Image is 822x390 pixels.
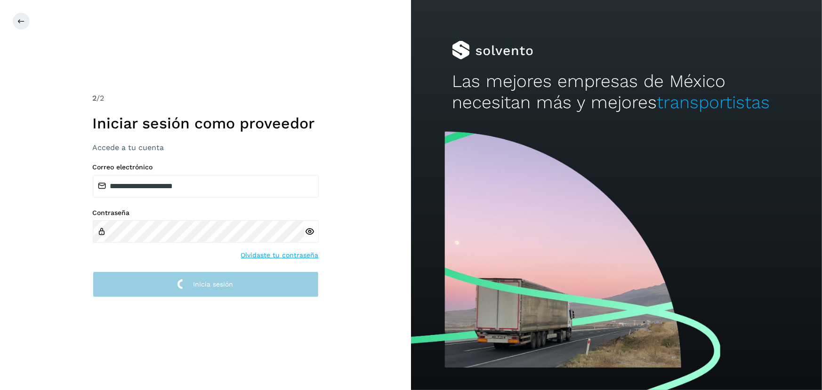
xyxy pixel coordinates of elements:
[93,93,319,104] div: /2
[93,209,319,217] label: Contraseña
[241,250,319,260] a: Olvidaste tu contraseña
[657,92,770,112] span: transportistas
[93,114,319,132] h1: Iniciar sesión como proveedor
[452,71,781,113] h2: Las mejores empresas de México necesitan más y mejores
[93,271,319,297] button: Inicia sesión
[93,163,319,171] label: Correo electrónico
[93,94,97,103] span: 2
[93,143,319,152] h3: Accede a tu cuenta
[193,281,234,287] span: Inicia sesión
